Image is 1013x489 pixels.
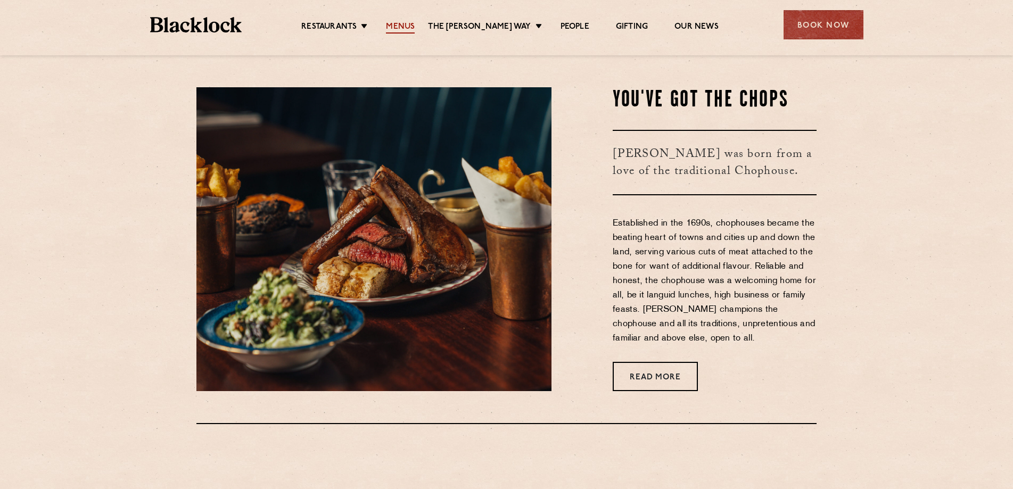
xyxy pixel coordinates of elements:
a: The [PERSON_NAME] Way [428,22,531,34]
img: BL_Textured_Logo-footer-cropped.svg [150,17,242,32]
a: Gifting [616,22,648,34]
div: Book Now [784,10,863,39]
img: May25-Blacklock-AllIn-00417-scaled-e1752246198448.jpg [196,87,551,391]
a: Read More [613,362,698,391]
h3: [PERSON_NAME] was born from a love of the traditional Chophouse. [613,130,817,195]
p: Established in the 1690s, chophouses became the beating heart of towns and cities up and down the... [613,217,817,346]
a: Our News [674,22,719,34]
a: People [561,22,589,34]
a: Restaurants [301,22,357,34]
h2: You've Got The Chops [613,87,817,114]
a: Menus [386,22,415,34]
